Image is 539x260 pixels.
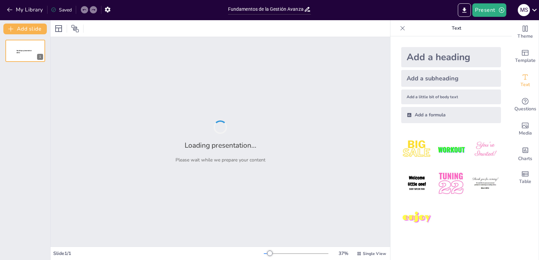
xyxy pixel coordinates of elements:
[176,157,265,163] p: Please wait while we prepare your content
[401,89,501,104] div: Add a little bit of body text
[401,168,433,199] img: 4.jpeg
[518,155,532,162] span: Charts
[401,107,501,123] div: Add a formula
[518,4,530,16] div: M S
[512,117,539,141] div: Add images, graphics, shapes or video
[53,250,264,257] div: Slide 1 / 1
[512,141,539,165] div: Add charts and graphs
[519,178,531,185] span: Table
[520,81,530,88] span: Text
[401,134,433,165] img: 1.jpeg
[5,40,45,62] div: 1
[512,165,539,190] div: Add a table
[435,134,467,165] img: 2.jpeg
[472,3,506,17] button: Present
[401,70,501,87] div: Add a subheading
[53,23,64,34] div: Layout
[435,168,467,199] img: 5.jpeg
[401,202,433,233] img: 7.jpeg
[51,7,72,13] div: Saved
[17,50,32,53] span: Sendsteps presentation editor
[515,57,536,64] span: Template
[512,93,539,117] div: Get real-time input from your audience
[335,250,351,257] div: 37 %
[5,4,46,15] button: My Library
[401,47,501,67] div: Add a heading
[185,141,256,150] h2: Loading presentation...
[517,33,533,40] span: Theme
[519,129,532,137] span: Media
[470,168,501,199] img: 6.jpeg
[514,105,536,113] span: Questions
[3,24,47,34] button: Add slide
[71,25,79,33] span: Position
[518,3,530,17] button: M S
[408,20,505,36] p: Text
[512,20,539,44] div: Change the overall theme
[363,251,386,256] span: Single View
[37,54,43,60] div: 1
[458,3,471,17] button: Export to PowerPoint
[228,4,304,14] input: Insert title
[512,44,539,69] div: Add ready made slides
[470,134,501,165] img: 3.jpeg
[512,69,539,93] div: Add text boxes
